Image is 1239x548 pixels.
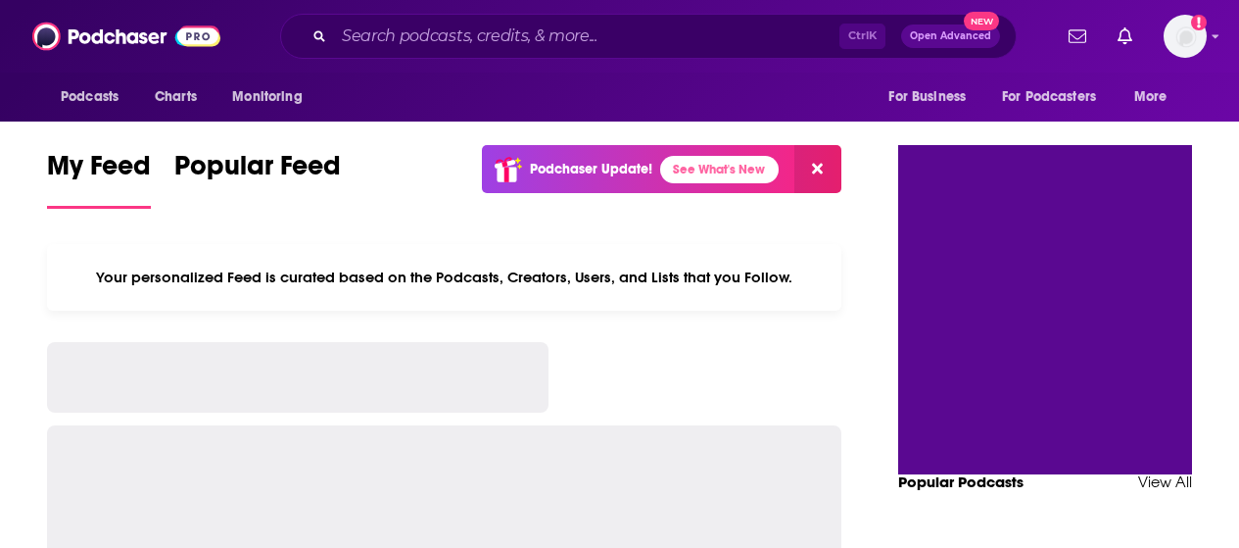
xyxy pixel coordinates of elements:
[1120,78,1192,116] button: open menu
[888,83,966,111] span: For Business
[1002,83,1096,111] span: For Podcasters
[232,83,302,111] span: Monitoring
[280,14,1017,59] div: Search podcasts, credits, & more...
[1110,20,1140,53] a: Show notifications dropdown
[898,473,1024,491] a: Popular Podcasts
[61,83,119,111] span: Podcasts
[660,156,779,183] a: See What's New
[1164,15,1207,58] img: User Profile
[174,149,341,209] a: Popular Feed
[901,25,1000,48] button: Open AdvancedNew
[1134,83,1168,111] span: More
[142,78,209,116] a: Charts
[910,31,991,41] span: Open Advanced
[47,149,151,209] a: My Feed
[1191,15,1207,30] svg: Add a profile image
[839,24,885,49] span: Ctrl K
[1164,15,1207,58] button: Show profile menu
[1164,15,1207,58] span: Logged in as njanati
[47,149,151,194] span: My Feed
[47,244,841,311] div: Your personalized Feed is curated based on the Podcasts, Creators, Users, and Lists that you Follow.
[174,149,341,194] span: Popular Feed
[989,78,1124,116] button: open menu
[1061,20,1094,53] a: Show notifications dropdown
[47,78,144,116] button: open menu
[334,21,839,52] input: Search podcasts, credits, & more...
[875,78,990,116] button: open menu
[218,78,327,116] button: open menu
[964,12,999,30] span: New
[155,83,197,111] span: Charts
[32,18,220,55] img: Podchaser - Follow, Share and Rate Podcasts
[530,161,652,177] p: Podchaser Update!
[1138,473,1192,491] a: View All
